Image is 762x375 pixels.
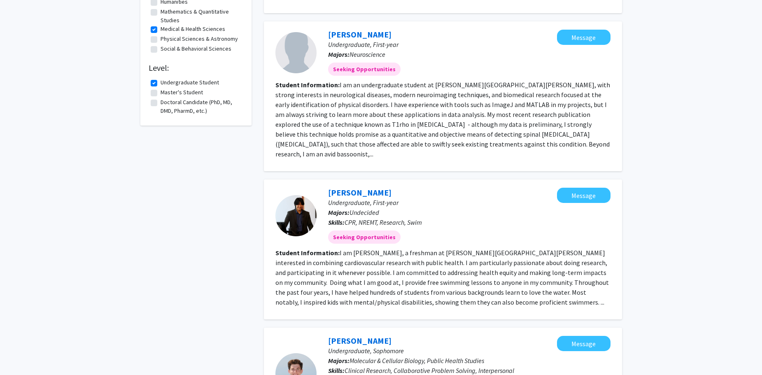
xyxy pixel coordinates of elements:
iframe: Chat [6,338,35,369]
a: [PERSON_NAME] [328,187,391,198]
mat-chip: Seeking Opportunities [328,63,401,76]
span: Undecided [350,208,379,217]
a: [PERSON_NAME] [328,335,391,346]
mat-chip: Seeking Opportunities [328,231,401,244]
span: CPR, NREMT, Research, Swim [345,218,422,226]
b: Majors: [328,356,350,365]
b: Skills: [328,366,345,375]
a: [PERSON_NAME] [328,29,391,40]
b: Student Information: [275,249,340,257]
label: Mathematics & Quantitative Studies [161,7,241,25]
b: Majors: [328,208,350,217]
label: Physical Sciences & Astronomy [161,35,238,43]
b: Majors: [328,50,350,58]
span: Undergraduate, First-year [328,198,398,207]
span: Undergraduate, Sophomore [328,347,404,355]
label: Master's Student [161,88,203,97]
label: Medical & Health Sciences [161,25,225,33]
span: Molecular & Cellular Biology, Public Health Studies [350,356,484,365]
label: Undergraduate Student [161,78,219,87]
span: Neuroscience [350,50,385,58]
h2: Level: [149,63,243,73]
fg-read-more: I am [PERSON_NAME], a freshman at [PERSON_NAME][GEOGRAPHIC_DATA][PERSON_NAME] interested in combi... [275,249,609,306]
fg-read-more: I am an undergraduate student at [PERSON_NAME][GEOGRAPHIC_DATA][PERSON_NAME], with strong interes... [275,81,610,158]
span: Undergraduate, First-year [328,40,398,49]
b: Skills: [328,218,345,226]
button: Message Justin LeBlanc [557,336,611,351]
b: Student Information: [275,81,340,89]
label: Social & Behavioral Sciences [161,44,231,53]
button: Message William Xiao [557,188,611,203]
label: Doctoral Candidate (PhD, MD, DMD, PharmD, etc.) [161,98,241,115]
button: Message David Wang [557,30,611,45]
